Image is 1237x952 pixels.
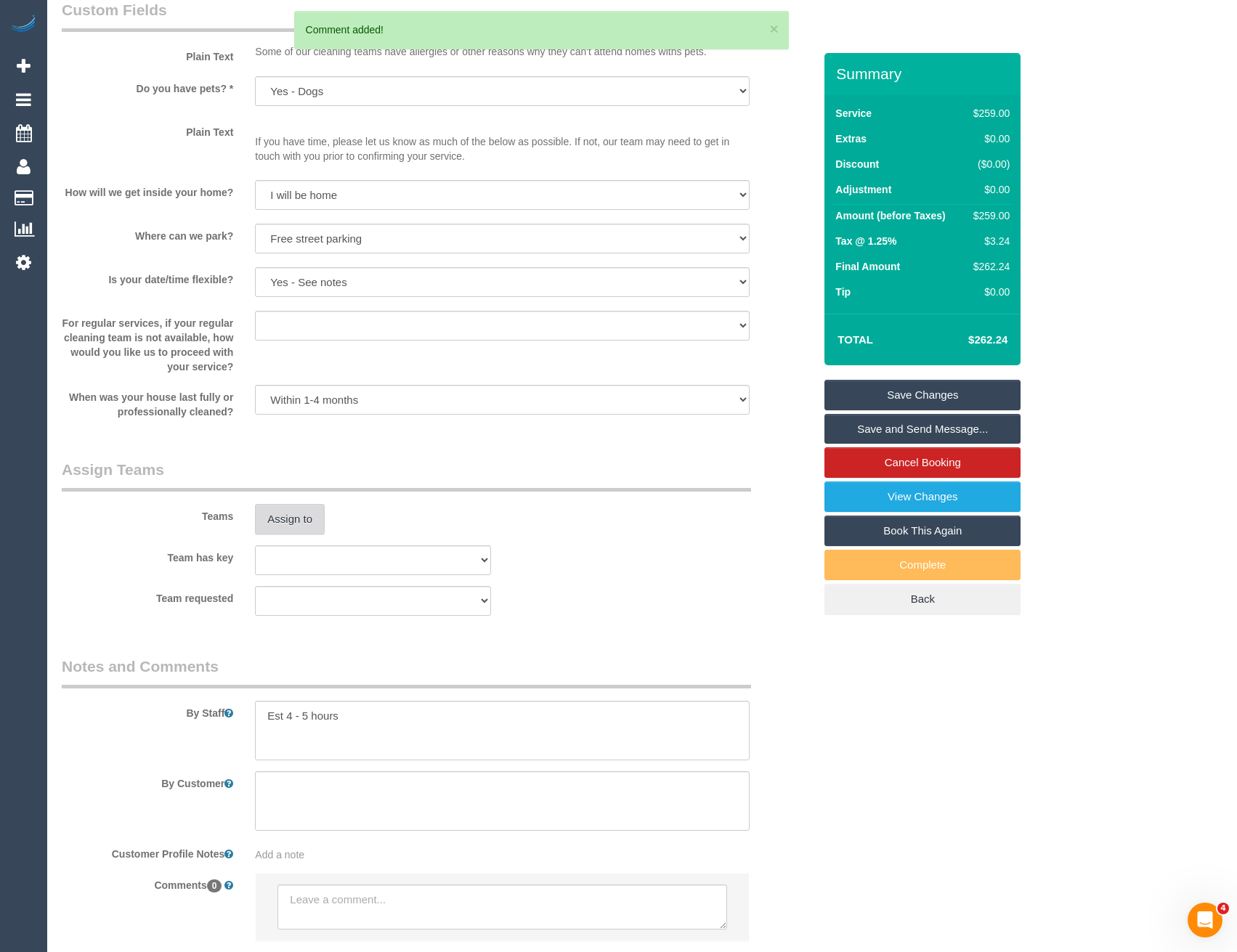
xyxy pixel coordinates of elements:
label: Tip [835,285,851,299]
a: View Changes [824,481,1021,512]
label: Plain Text [51,44,244,64]
button: Assign to [255,504,325,534]
h3: Summary [836,65,1013,82]
label: Discount [835,157,879,171]
label: Extras [835,131,867,146]
label: Service [835,106,872,121]
label: Plain Text [51,120,244,139]
h4: $262.24 [925,334,1007,346]
label: How will we get inside your home? [51,180,244,200]
label: Tax @ 1.25% [835,234,896,248]
div: $0.00 [968,285,1010,299]
div: $3.24 [968,234,1010,248]
label: When was your house last fully or professionally cleaned? [51,385,244,419]
span: 0 [207,879,222,892]
a: Save Changes [824,380,1021,410]
div: $259.00 [968,208,1010,223]
div: $0.00 [968,182,1010,197]
p: If you have time, please let us know as much of the below as possible. If not, our team may need ... [255,120,749,163]
label: Team requested [51,586,244,606]
label: Is your date/time flexible? [51,267,244,287]
legend: Notes and Comments [62,656,751,688]
div: $0.00 [968,131,1010,146]
button: × [770,21,779,36]
div: $259.00 [968,106,1010,121]
a: Cancel Booking [824,447,1021,478]
label: Customer Profile Notes [51,842,244,861]
p: Some of our cleaning teams have allergies or other reasons why they can't attend homes withs pets. [255,44,749,59]
div: $262.24 [968,259,1010,274]
span: 4 [1217,903,1229,914]
strong: Total [837,333,873,346]
label: Amount (before Taxes) [835,208,945,223]
label: Comments [51,873,244,892]
a: Book This Again [824,516,1021,546]
div: ($0.00) [968,157,1010,171]
label: By Customer [51,771,244,791]
div: Comment added! [306,23,777,37]
label: Adjustment [835,182,891,197]
a: Back [824,584,1021,614]
label: By Staff [51,701,244,720]
label: Do you have pets? * [51,76,244,96]
label: Where can we park? [51,224,244,243]
label: For regular services, if your regular cleaning team is not available, how would you like us to pr... [51,311,244,374]
span: Add a note [255,849,304,861]
label: Team has key [51,545,244,565]
label: Final Amount [835,259,900,274]
legend: Assign Teams [62,459,751,492]
img: Automaid Logo [9,15,38,35]
label: Teams [51,504,244,524]
a: Save and Send Message... [824,414,1021,444]
iframe: Intercom live chat [1188,903,1222,937]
